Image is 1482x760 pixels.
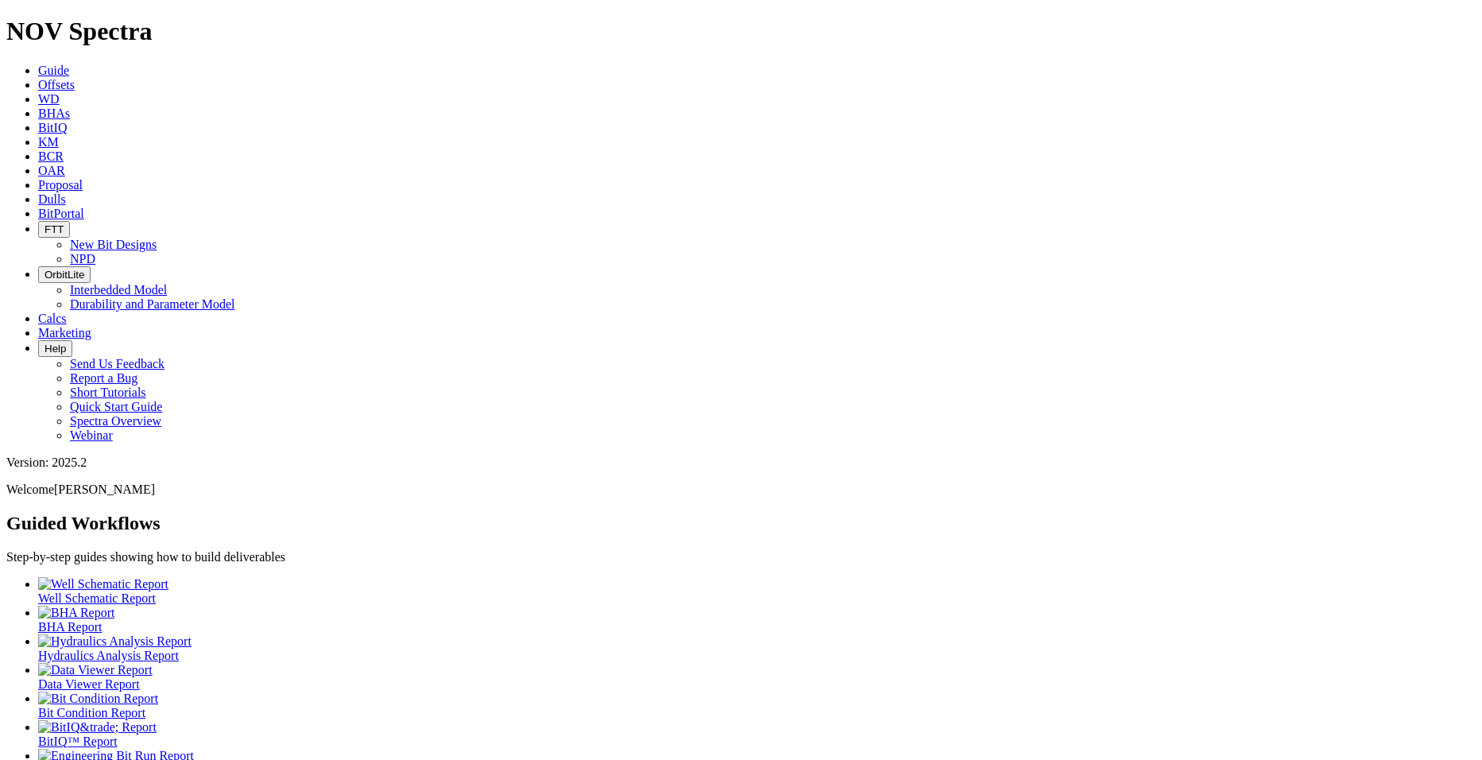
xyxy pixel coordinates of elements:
a: Durability and Parameter Model [70,297,235,311]
img: Well Schematic Report [38,577,168,591]
a: BitIQ [38,121,67,134]
a: BitIQ&trade; Report BitIQ™ Report [38,720,1476,748]
h2: Guided Workflows [6,513,1476,534]
a: Hydraulics Analysis Report Hydraulics Analysis Report [38,634,1476,662]
a: Interbedded Model [70,283,167,297]
h1: NOV Spectra [6,17,1476,46]
button: Help [38,340,72,357]
a: Send Us Feedback [70,357,164,370]
a: Quick Start Guide [70,400,162,413]
a: Spectra Overview [70,414,161,428]
img: Data Viewer Report [38,663,153,677]
a: Bit Condition Report Bit Condition Report [38,692,1476,719]
a: Report a Bug [70,371,137,385]
a: Offsets [38,78,75,91]
img: BitIQ&trade; Report [38,720,157,735]
a: Short Tutorials [70,386,146,399]
a: Marketing [38,326,91,339]
a: Well Schematic Report Well Schematic Report [38,577,1476,605]
a: Calcs [38,312,67,325]
a: BCR [38,149,64,163]
img: BHA Report [38,606,114,620]
span: OrbitLite [44,269,84,281]
button: FTT [38,221,70,238]
span: Data Viewer Report [38,677,140,691]
p: Step-by-step guides showing how to build deliverables [6,550,1476,564]
span: Hydraulics Analysis Report [38,649,179,662]
a: BHA Report BHA Report [38,606,1476,634]
span: Well Schematic Report [38,591,156,605]
p: Welcome [6,483,1476,497]
a: Proposal [38,178,83,192]
a: NPD [70,252,95,266]
img: Bit Condition Report [38,692,158,706]
span: Bit Condition Report [38,706,145,719]
img: Hydraulics Analysis Report [38,634,192,649]
button: OrbitLite [38,266,91,283]
a: OAR [38,164,65,177]
span: Help [44,343,66,355]
a: BitPortal [38,207,84,220]
div: Version: 2025.2 [6,456,1476,470]
span: BitIQ™ Report [38,735,118,748]
a: KM [38,135,59,149]
a: Guide [38,64,69,77]
span: [PERSON_NAME] [54,483,155,496]
span: BHA Report [38,620,102,634]
span: FTT [44,223,64,235]
a: WD [38,92,60,106]
a: BHAs [38,107,70,120]
a: New Bit Designs [70,238,157,251]
a: Webinar [70,428,113,442]
a: Data Viewer Report Data Viewer Report [38,663,1476,691]
a: Dulls [38,192,66,206]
